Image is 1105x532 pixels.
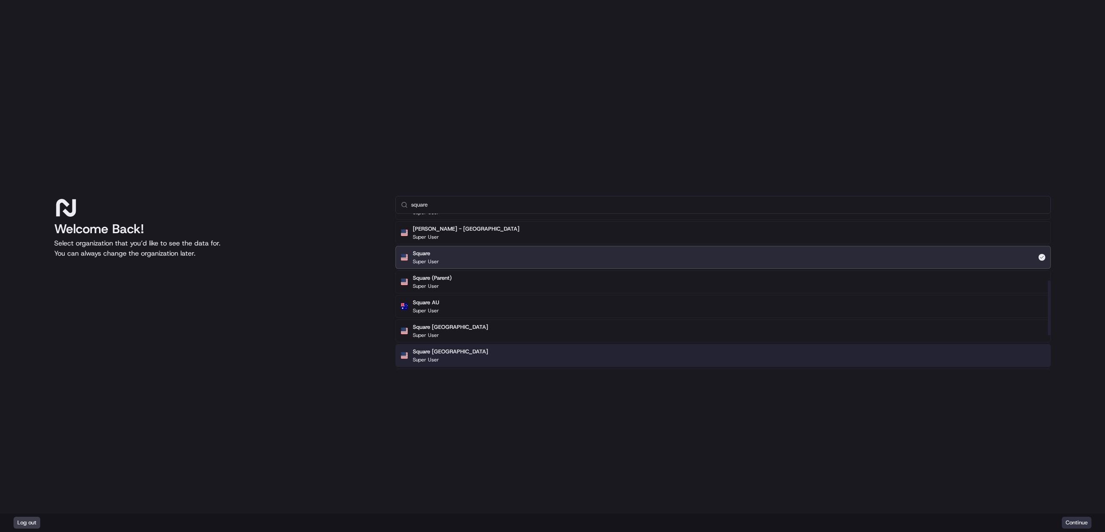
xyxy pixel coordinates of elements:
[413,225,519,233] h2: [PERSON_NAME] - [GEOGRAPHIC_DATA]
[401,229,408,236] img: Flag of us
[401,328,408,334] img: Flag of us
[401,254,408,261] img: Flag of us
[413,299,439,306] h2: Square AU
[413,332,439,339] p: Super User
[395,23,1051,467] div: Suggestions
[413,250,439,257] h2: Square
[54,221,382,237] h1: Welcome Back!
[401,278,408,285] img: Flag of us
[14,517,40,529] button: Log out
[413,274,452,282] h2: Square (Parent)
[413,356,439,363] p: Super User
[413,258,439,265] p: Super User
[413,283,439,289] p: Super User
[411,196,1045,213] input: Type to search...
[1062,517,1091,529] button: Continue
[54,238,382,259] p: Select organization that you’d like to see the data for. You can always change the organization l...
[401,352,408,359] img: Flag of us
[413,348,488,356] h2: Square [GEOGRAPHIC_DATA]
[413,323,488,331] h2: Square [GEOGRAPHIC_DATA]
[413,234,439,240] p: Super User
[401,303,408,310] img: Flag of au
[413,307,439,314] p: Super User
